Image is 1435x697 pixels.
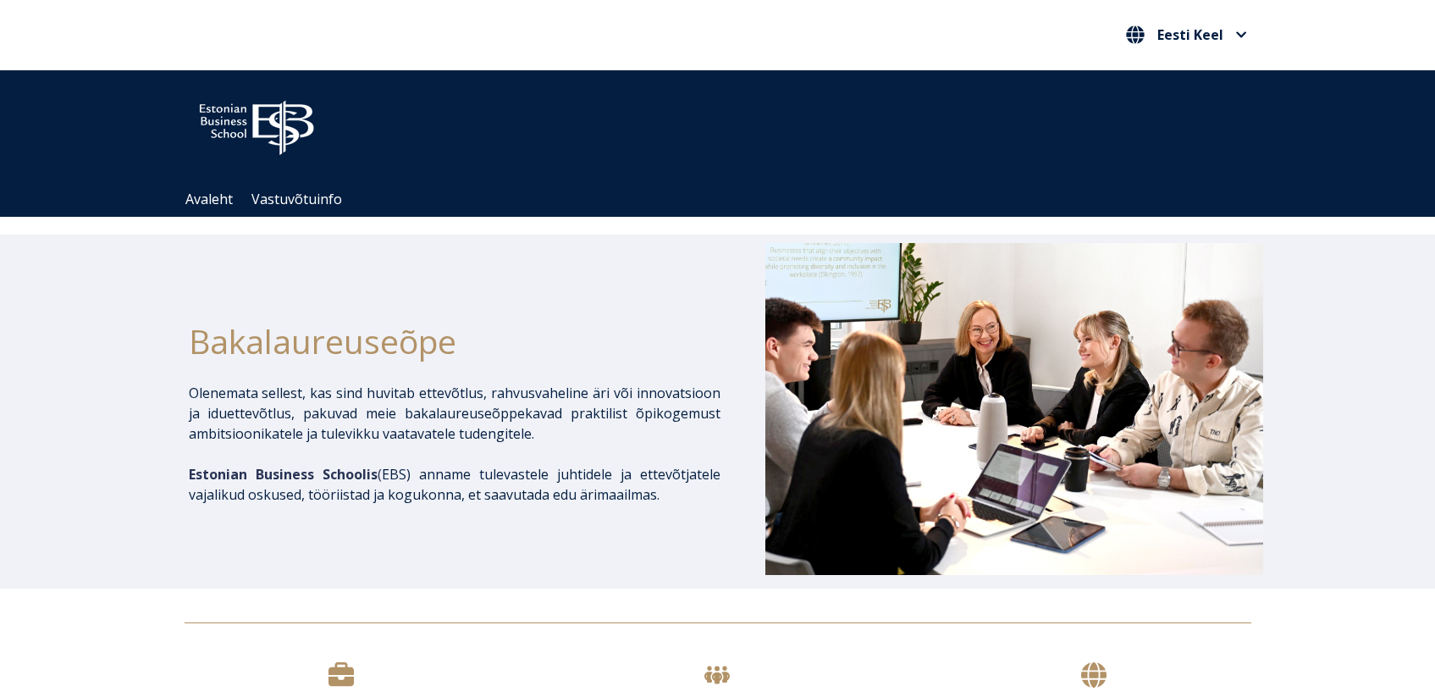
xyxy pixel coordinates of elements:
[189,383,720,444] p: Olenemata sellest, kas sind huvitab ettevõtlus, rahvusvaheline äri või innovatsioon ja iduettevõt...
[176,182,1277,217] div: Navigation Menu
[189,465,382,484] span: (
[1122,21,1251,48] button: Eesti Keel
[251,190,342,208] a: Vastuvõtuinfo
[189,465,378,484] span: Estonian Business Schoolis
[185,87,328,160] img: ebs_logo2016_white
[1157,28,1223,41] span: Eesti Keel
[1122,21,1251,49] nav: Vali oma keel
[189,316,720,366] h1: Bakalaureuseõpe
[765,243,1263,575] img: Bakalaureusetudengid
[189,464,720,505] p: EBS) anname tulevastele juhtidele ja ettevõtjatele vajalikud oskused, tööriistad ja kogukonna, et...
[185,190,233,208] a: Avaleht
